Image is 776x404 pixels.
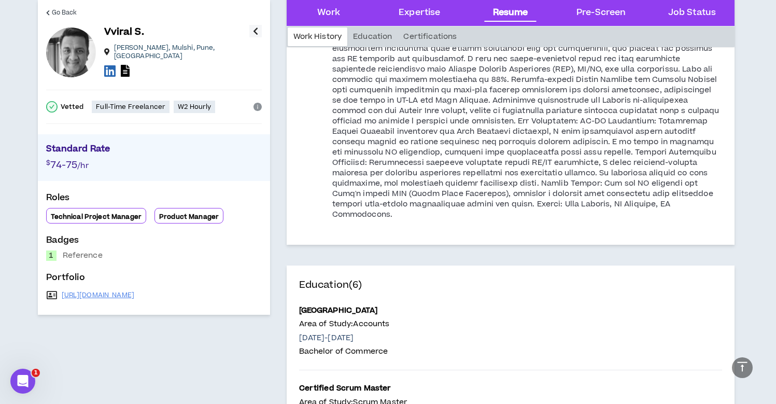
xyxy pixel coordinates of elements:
[46,101,58,113] span: check-circle
[317,6,341,20] div: Work
[32,369,40,377] span: 1
[63,250,103,261] p: Reference
[10,369,35,394] iframe: Intercom live chat
[114,44,249,60] p: [PERSON_NAME], Mulshi, Pune , [GEOGRAPHIC_DATA]
[398,27,462,46] div: Certifications
[299,278,722,292] h4: Education (6)
[178,103,211,111] p: W2 Hourly
[668,6,716,20] div: Job Status
[62,291,135,299] a: [URL][DOMAIN_NAME]
[50,158,78,172] span: 74-75
[46,27,96,77] div: Vviral S.
[347,27,398,46] div: Education
[51,213,142,221] p: Technical Project Manager
[299,383,407,394] p: Certified Scrum Master
[96,103,165,111] p: Full-Time Freelancer
[46,143,262,158] p: Standard Rate
[253,103,262,111] span: info-circle
[46,191,262,208] p: Roles
[77,160,88,171] span: /hr
[493,6,528,20] div: Resume
[299,332,390,344] p: [DATE] - [DATE]
[46,250,57,261] div: 1
[104,25,144,39] p: Vviral S.
[288,27,348,46] div: Work History
[46,234,262,250] p: Badges
[46,271,262,288] p: Portfolio
[399,6,440,20] div: Expertise
[299,305,390,316] p: [GEOGRAPHIC_DATA]
[159,213,219,221] p: Product Manager
[61,103,84,111] p: Vetted
[576,6,626,20] div: Pre-Screen
[46,158,50,168] span: $
[299,318,390,330] p: Area of Study: Accounts
[299,346,390,357] p: Bachelor of Commerce
[736,360,749,373] span: vertical-align-top
[52,8,77,18] span: Go Back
